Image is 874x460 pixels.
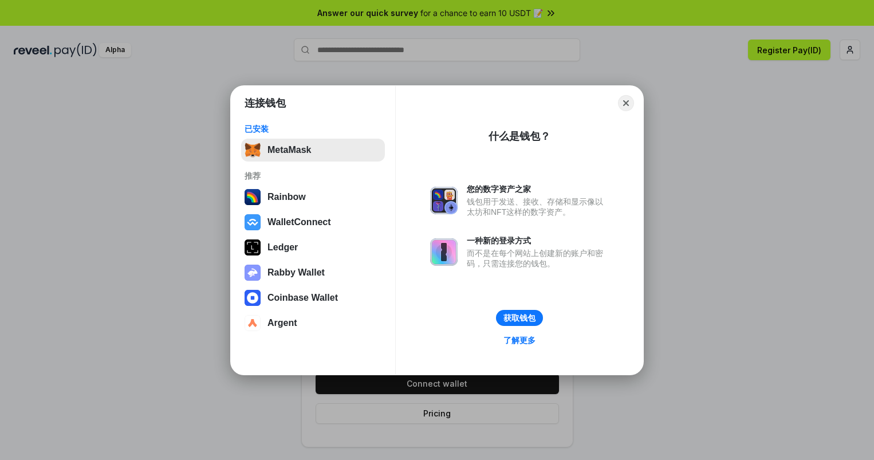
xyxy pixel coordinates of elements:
a: 了解更多 [497,333,542,348]
div: 什么是钱包？ [489,129,550,143]
div: 了解更多 [503,335,536,345]
img: svg+xml,%3Csvg%20width%3D%2228%22%20height%3D%2228%22%20viewBox%3D%220%200%2028%2028%22%20fill%3D... [245,214,261,230]
h1: 连接钱包 [245,96,286,110]
button: Argent [241,312,385,335]
div: 而不是在每个网站上创建新的账户和密码，只需连接您的钱包。 [467,248,609,269]
img: svg+xml,%3Csvg%20fill%3D%22none%22%20height%3D%2233%22%20viewBox%3D%220%200%2035%2033%22%20width%... [245,142,261,158]
div: 推荐 [245,171,381,181]
div: Ledger [267,242,298,253]
button: Coinbase Wallet [241,286,385,309]
button: Rabby Wallet [241,261,385,284]
button: 获取钱包 [496,310,543,326]
div: WalletConnect [267,217,331,227]
button: WalletConnect [241,211,385,234]
img: svg+xml,%3Csvg%20xmlns%3D%22http%3A%2F%2Fwww.w3.org%2F2000%2Fsvg%22%20width%3D%2228%22%20height%3... [245,239,261,255]
button: Close [618,95,634,111]
div: MetaMask [267,145,311,155]
div: Rainbow [267,192,306,202]
div: Rabby Wallet [267,268,325,278]
img: svg+xml,%3Csvg%20xmlns%3D%22http%3A%2F%2Fwww.w3.org%2F2000%2Fsvg%22%20fill%3D%22none%22%20viewBox... [245,265,261,281]
div: 已安装 [245,124,381,134]
div: Coinbase Wallet [267,293,338,303]
button: Ledger [241,236,385,259]
button: MetaMask [241,139,385,162]
img: svg+xml,%3Csvg%20width%3D%2228%22%20height%3D%2228%22%20viewBox%3D%220%200%2028%2028%22%20fill%3D... [245,315,261,331]
img: svg+xml,%3Csvg%20xmlns%3D%22http%3A%2F%2Fwww.w3.org%2F2000%2Fsvg%22%20fill%3D%22none%22%20viewBox... [430,187,458,214]
img: svg+xml,%3Csvg%20width%3D%2228%22%20height%3D%2228%22%20viewBox%3D%220%200%2028%2028%22%20fill%3D... [245,290,261,306]
div: 您的数字资产之家 [467,184,609,194]
div: 钱包用于发送、接收、存储和显示像以太坊和NFT这样的数字资产。 [467,196,609,217]
img: svg+xml,%3Csvg%20xmlns%3D%22http%3A%2F%2Fwww.w3.org%2F2000%2Fsvg%22%20fill%3D%22none%22%20viewBox... [430,238,458,266]
div: 一种新的登录方式 [467,235,609,246]
img: svg+xml,%3Csvg%20width%3D%22120%22%20height%3D%22120%22%20viewBox%3D%220%200%20120%20120%22%20fil... [245,189,261,205]
button: Rainbow [241,186,385,209]
div: Argent [267,318,297,328]
div: 获取钱包 [503,313,536,323]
